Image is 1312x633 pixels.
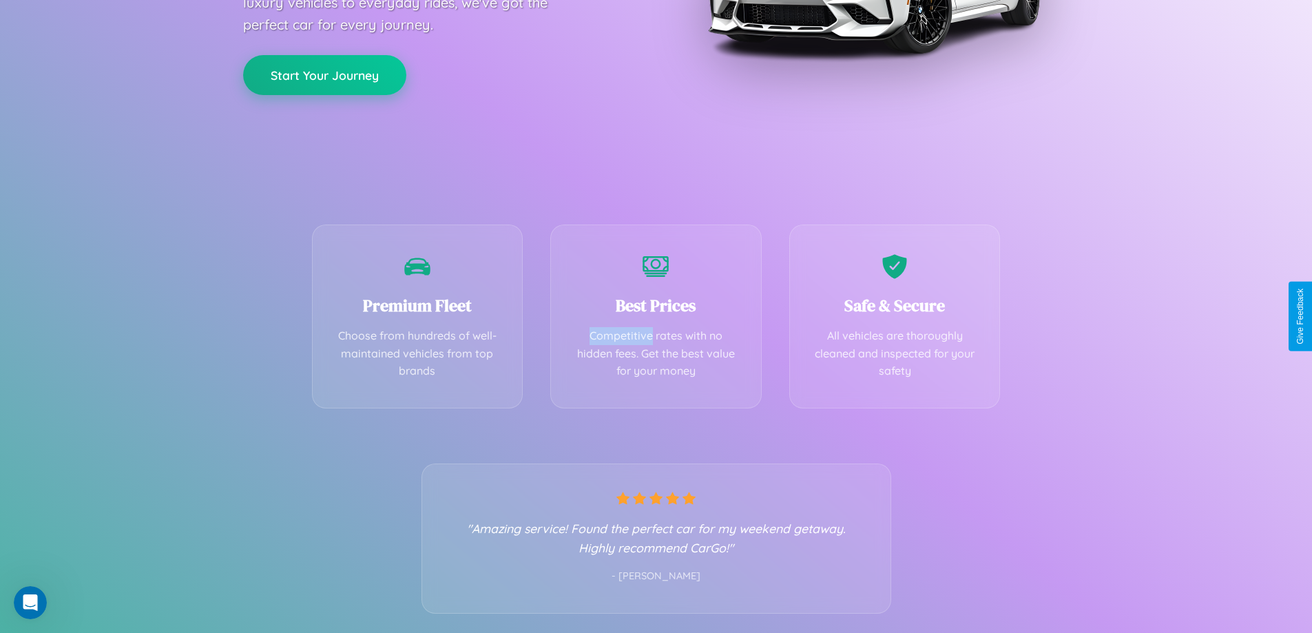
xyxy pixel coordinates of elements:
p: "Amazing service! Found the perfect car for my weekend getaway. Highly recommend CarGo!" [450,519,863,557]
h3: Premium Fleet [333,294,502,317]
p: All vehicles are thoroughly cleaned and inspected for your safety [811,327,979,380]
iframe: Intercom live chat [14,586,47,619]
p: - [PERSON_NAME] [450,568,863,585]
div: Give Feedback [1295,289,1305,344]
p: Competitive rates with no hidden fees. Get the best value for your money [572,327,740,380]
h3: Safe & Secure [811,294,979,317]
p: Choose from hundreds of well-maintained vehicles from top brands [333,327,502,380]
button: Start Your Journey [243,55,406,95]
h3: Best Prices [572,294,740,317]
